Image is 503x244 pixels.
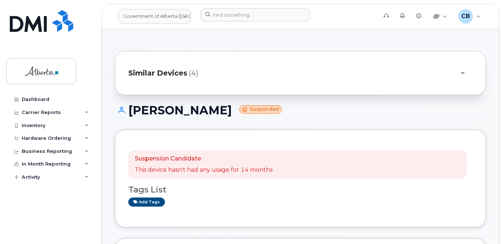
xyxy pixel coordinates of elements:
p: This device hasn't had any usage for 14 months [135,166,273,174]
h1: [PERSON_NAME] [115,104,486,117]
small: Suspended [239,105,282,114]
span: Similar Devices [128,68,187,78]
h3: Tags List [128,185,473,194]
a: Add tags [128,198,165,207]
span: (4) [189,68,198,78]
p: Suspension Candidate [135,155,273,163]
